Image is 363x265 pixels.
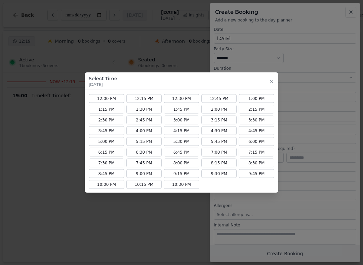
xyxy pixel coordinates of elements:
button: 9:30 PM [201,169,237,178]
button: 2:30 PM [89,116,124,124]
button: 5:45 PM [201,137,237,146]
button: 10:00 PM [89,180,124,189]
button: 10:15 PM [126,180,162,189]
button: 9:15 PM [164,169,199,178]
button: 3:30 PM [239,116,274,124]
button: 12:30 PM [164,94,199,103]
button: 4:15 PM [164,126,199,135]
button: 4:45 PM [239,126,274,135]
button: 3:15 PM [201,116,237,124]
button: 9:00 PM [126,169,162,178]
button: 2:15 PM [239,105,274,114]
button: 5:15 PM [126,137,162,146]
button: 7:00 PM [201,148,237,157]
button: 12:00 PM [89,94,124,103]
button: 12:15 PM [126,94,162,103]
button: 6:00 PM [239,137,274,146]
button: 3:00 PM [164,116,199,124]
button: 4:00 PM [126,126,162,135]
button: 6:15 PM [89,148,124,157]
button: 8:45 PM [89,169,124,178]
button: 10:30 PM [164,180,199,189]
button: 9:45 PM [239,169,274,178]
p: [DATE] [89,82,117,87]
button: 1:00 PM [239,94,274,103]
h3: Select Time [89,75,117,82]
button: 2:00 PM [201,105,237,114]
button: 5:30 PM [164,137,199,146]
button: 8:15 PM [201,159,237,167]
button: 1:15 PM [89,105,124,114]
button: 7:15 PM [239,148,274,157]
button: 3:45 PM [89,126,124,135]
button: 2:45 PM [126,116,162,124]
button: 7:30 PM [89,159,124,167]
button: 1:45 PM [164,105,199,114]
button: 12:45 PM [201,94,237,103]
button: 5:00 PM [89,137,124,146]
button: 1:30 PM [126,105,162,114]
button: 4:30 PM [201,126,237,135]
button: 8:30 PM [239,159,274,167]
button: 8:00 PM [164,159,199,167]
button: 6:30 PM [126,148,162,157]
button: 7:45 PM [126,159,162,167]
button: 6:45 PM [164,148,199,157]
